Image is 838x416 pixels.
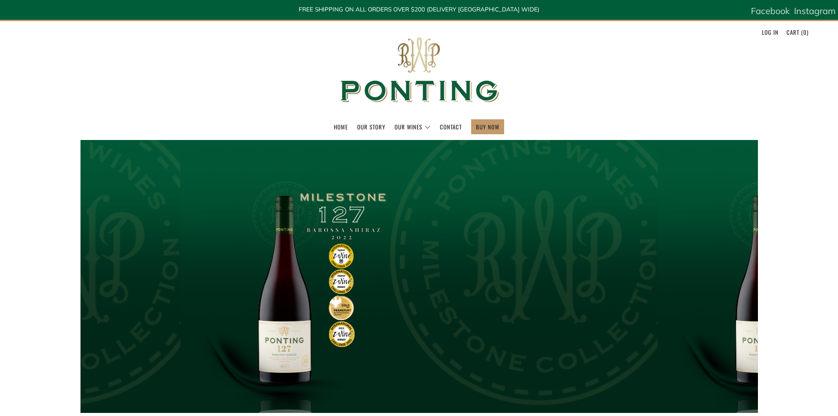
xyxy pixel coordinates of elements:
[803,28,807,37] span: 0
[334,120,348,134] a: Home
[331,21,507,119] img: Ponting Wines
[751,2,790,20] a: Facebook
[794,2,836,20] a: Instagram
[794,5,836,16] span: Instagram
[476,120,499,134] a: BUY NOW
[357,120,385,134] a: Our Story
[787,25,809,39] a: Cart (0)
[762,25,779,39] a: Log in
[395,120,431,134] a: Our Wines
[751,5,790,16] span: Facebook
[440,120,462,134] a: Contact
